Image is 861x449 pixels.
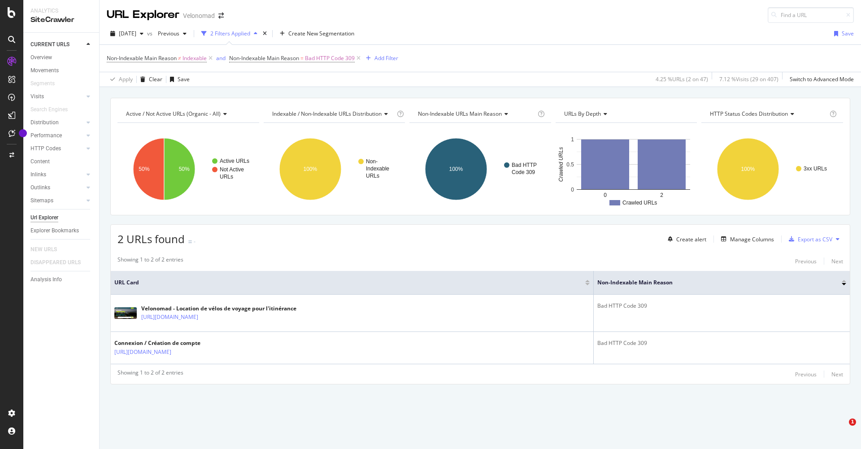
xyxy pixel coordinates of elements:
span: Create New Segmentation [288,30,354,37]
span: URL Card [114,279,583,287]
text: 50% [179,166,190,172]
button: Previous [154,26,190,41]
iframe: Intercom live chat [831,418,852,440]
text: 0 [571,187,574,193]
div: Distribution [30,118,59,127]
span: Non-Indexable Main Reason [229,54,299,62]
button: Previous [795,369,817,379]
button: Clear [137,72,162,87]
div: Add Filter [374,54,398,62]
button: and [216,54,226,62]
div: Apply [119,75,133,83]
div: Performance [30,131,62,140]
a: Performance [30,131,84,140]
a: Analysis Info [30,275,93,284]
span: 2025 Aug. 10th [119,30,136,37]
div: DISAPPEARED URLS [30,258,81,267]
text: 0.5 [566,161,574,168]
span: = [300,54,304,62]
svg: A chart. [409,130,551,208]
div: Next [831,257,843,265]
a: Movements [30,66,93,75]
div: Showing 1 to 2 of 2 entries [117,256,183,266]
div: Previous [795,257,817,265]
div: times [261,29,269,38]
a: [URL][DOMAIN_NAME] [141,313,198,322]
span: Non-Indexable Main Reason [597,279,828,287]
span: Non-Indexable Main Reason [107,54,177,62]
span: ≠ [178,54,181,62]
div: NEW URLS [30,245,57,254]
span: HTTP Status Codes Distribution [710,110,788,118]
div: Connexion / Création de compte [114,339,200,347]
div: Clear [149,75,162,83]
span: vs [147,30,154,37]
a: Search Engines [30,105,77,114]
div: Segments [30,79,55,88]
text: Indexable [366,166,389,172]
div: arrow-right-arrow-left [218,13,224,19]
text: Crawled URLs [622,200,657,206]
text: 100% [303,166,317,172]
div: Bad HTTP Code 309 [597,302,846,310]
div: Analytics [30,7,92,15]
div: Create alert [676,235,706,243]
h4: URLs by Depth [562,107,689,121]
text: Active URLs [220,158,249,164]
button: Apply [107,72,133,87]
a: Sitemaps [30,196,84,205]
a: Content [30,157,93,166]
svg: A chart. [117,130,259,208]
img: main image [114,307,137,319]
a: HTTP Codes [30,144,84,153]
a: Overview [30,53,93,62]
div: Bad HTTP Code 309 [597,339,846,347]
text: 50% [139,166,149,172]
a: Url Explorer [30,213,93,222]
a: CURRENT URLS [30,40,84,49]
div: Next [831,371,843,378]
h4: HTTP Status Codes Distribution [708,107,828,121]
img: Equal [188,240,192,243]
text: Non- [366,158,378,165]
div: Sitemaps [30,196,53,205]
div: Save [842,30,854,37]
svg: A chart. [701,130,843,208]
div: Velonomad - Location de vélos de voyage pour l'itinérance [141,305,296,313]
button: Export as CSV [785,232,832,246]
button: Next [831,369,843,379]
div: Url Explorer [30,213,58,222]
a: DISAPPEARED URLS [30,258,90,267]
a: Distribution [30,118,84,127]
text: 2 [660,192,663,198]
span: Non-Indexable URLs Main Reason [418,110,502,118]
button: Previous [795,256,817,266]
div: Tooltip anchor [19,129,27,137]
div: SiteCrawler [30,15,92,25]
div: Explorer Bookmarks [30,226,79,235]
svg: A chart. [556,130,697,208]
button: Create alert [664,232,706,246]
button: [DATE] [107,26,147,41]
text: Code 309 [512,169,535,175]
a: Explorer Bookmarks [30,226,93,235]
div: Showing 1 to 2 of 2 entries [117,369,183,379]
div: Movements [30,66,59,75]
div: Previous [795,371,817,378]
span: 2 URLs found [117,231,185,246]
span: 1 [849,418,856,426]
div: 7.12 % Visits ( 29 on 407 ) [719,75,778,83]
div: Switch to Advanced Mode [790,75,854,83]
span: Bad HTTP Code 309 [305,52,355,65]
h4: Active / Not Active URLs [124,107,251,121]
input: Find a URL [768,7,854,23]
button: 2 Filters Applied [198,26,261,41]
button: Save [166,72,190,87]
button: Create New Segmentation [276,26,358,41]
a: NEW URLS [30,245,66,254]
div: Velonomad [183,11,215,20]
